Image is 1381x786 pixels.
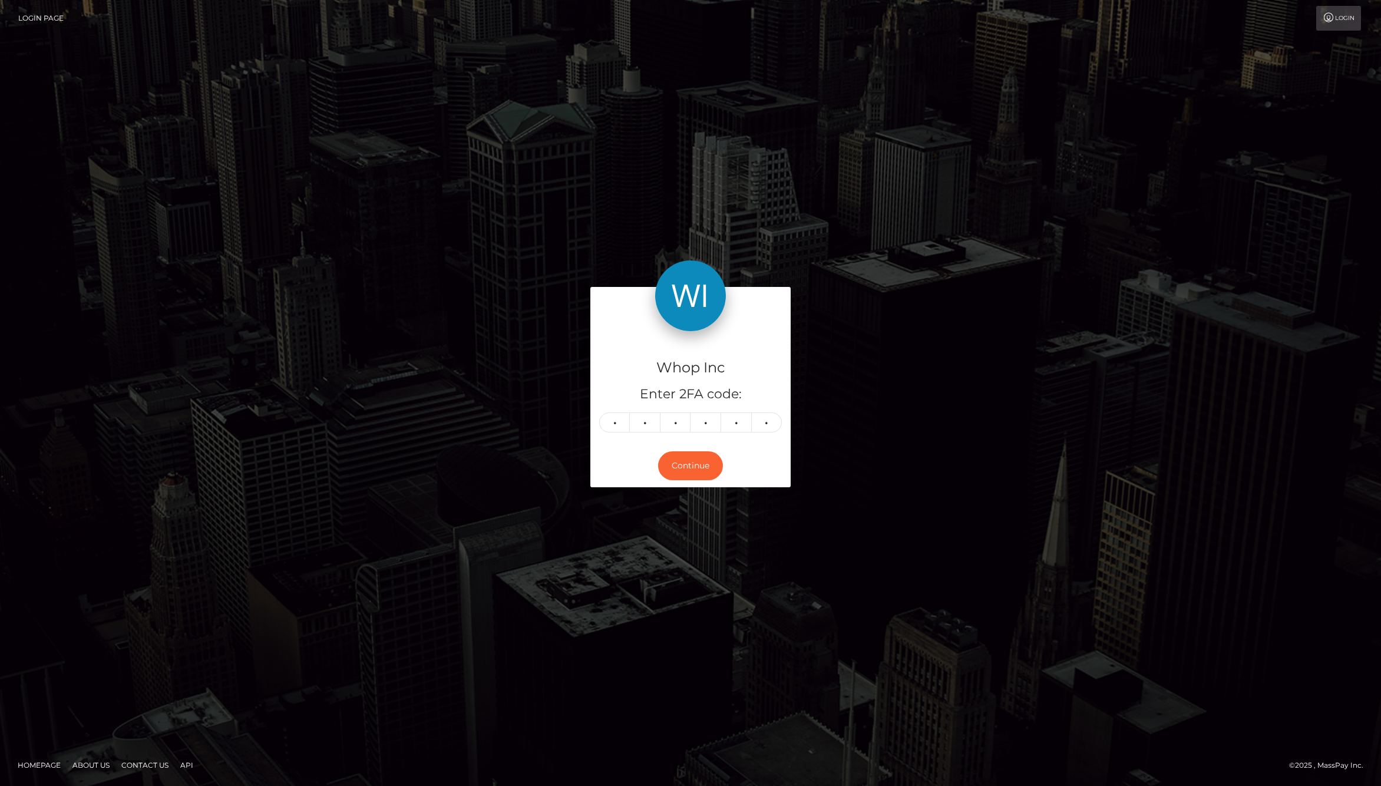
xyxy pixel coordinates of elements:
a: API [176,756,198,774]
a: Contact Us [117,756,173,774]
a: Login [1316,6,1361,31]
a: Homepage [13,756,65,774]
img: Whop Inc [655,260,726,331]
button: Continue [658,451,723,480]
div: © 2025 , MassPay Inc. [1289,759,1372,772]
a: Login Page [18,6,64,31]
h4: Whop Inc [599,358,782,378]
h5: Enter 2FA code: [599,385,782,404]
a: About Us [68,756,114,774]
